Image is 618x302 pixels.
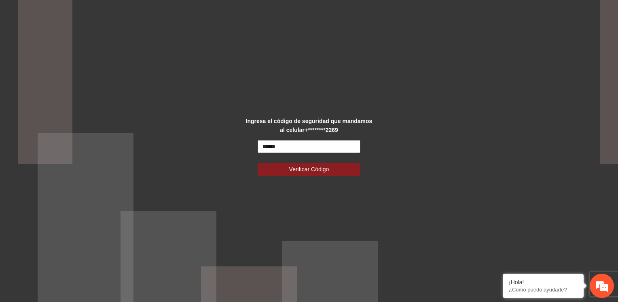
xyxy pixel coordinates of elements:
div: ¡Hola! [509,279,578,285]
p: ¿Cómo puedo ayudarte? [509,287,578,293]
span: Estamos en línea. [47,102,112,184]
strong: Ingresa el código de seguridad que mandamos al celular +********2269 [246,118,372,133]
div: Chatee con nosotros ahora [42,41,136,52]
button: Verificar Código [258,163,361,176]
textarea: Escriba su mensaje y pulse “Intro” [4,209,154,238]
div: Minimizar ventana de chat en vivo [133,4,152,23]
span: Verificar Código [289,165,329,174]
